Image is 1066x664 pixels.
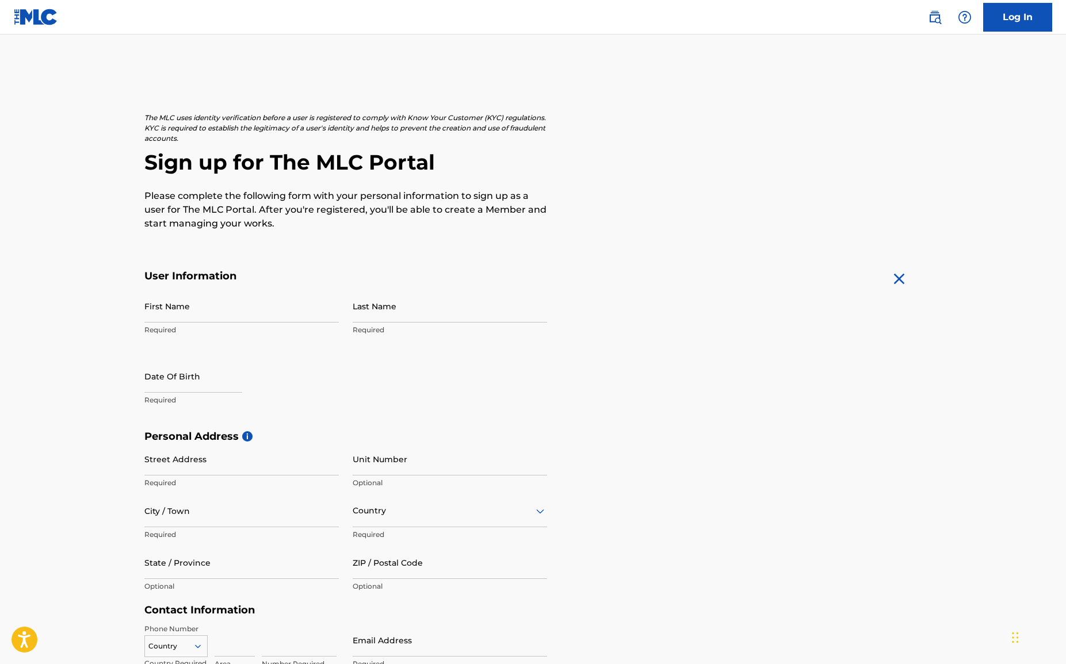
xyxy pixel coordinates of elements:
[242,431,253,442] span: i
[144,270,547,283] h5: User Information
[353,325,547,335] p: Required
[144,325,339,335] p: Required
[1008,609,1066,664] iframe: Chat Widget
[958,10,972,24] img: help
[144,395,339,405] p: Required
[353,529,547,540] p: Required
[144,430,922,443] h5: Personal Address
[14,9,58,25] img: MLC Logo
[353,478,547,488] p: Optional
[144,581,339,592] p: Optional
[353,581,547,592] p: Optional
[144,529,339,540] p: Required
[890,270,908,288] img: close
[953,6,976,29] div: Help
[144,604,547,617] h5: Contact Information
[928,10,942,24] img: search
[144,189,547,231] p: Please complete the following form with your personal information to sign up as a user for The ML...
[144,478,339,488] p: Required
[144,149,922,175] h2: Sign up for The MLC Portal
[144,113,547,144] p: The MLC uses identity verification before a user is registered to comply with Know Your Customer ...
[1012,620,1019,655] div: Drag
[983,3,1052,32] a: Log In
[923,6,946,29] a: Public Search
